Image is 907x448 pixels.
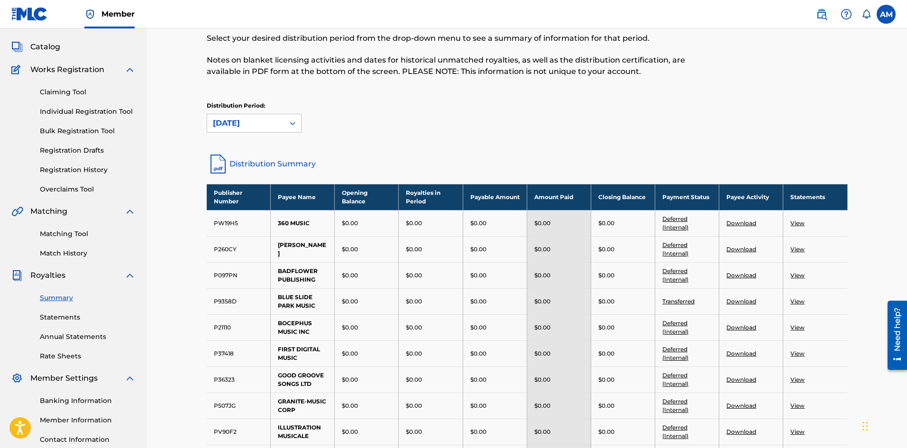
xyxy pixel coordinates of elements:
td: GRANITE-MUSIC CORP [271,393,335,419]
p: $0.00 [342,375,358,384]
a: Deferred (Internal) [662,320,688,335]
td: 360 MUSIC [271,210,335,236]
p: $0.00 [406,323,422,332]
a: View [790,324,805,331]
th: Statements [783,184,847,210]
th: Payee Activity [719,184,783,210]
p: $0.00 [342,297,358,306]
a: Registration Drafts [40,146,136,155]
img: expand [124,373,136,384]
a: Download [726,246,756,253]
a: View [790,376,805,383]
a: Contact Information [40,435,136,445]
td: P507JG [207,393,271,419]
p: $0.00 [406,428,422,436]
p: $0.00 [534,323,550,332]
img: Works Registration [11,64,24,75]
p: $0.00 [342,349,358,358]
a: Download [726,376,756,383]
a: Download [726,428,756,435]
p: $0.00 [470,323,486,332]
a: Download [726,350,756,357]
p: $0.00 [406,375,422,384]
a: Match History [40,248,136,258]
a: View [790,219,805,227]
div: [DATE] [213,118,278,129]
img: expand [124,64,136,75]
th: Publisher Number [207,184,271,210]
p: $0.00 [342,271,358,280]
img: MLC Logo [11,7,48,21]
a: Overclaims Tool [40,184,136,194]
p: Distribution Period: [207,101,302,110]
a: Annual Statements [40,332,136,342]
img: distribution-summary-pdf [207,153,229,175]
span: Member Settings [30,373,98,384]
a: Deferred (Internal) [662,424,688,439]
span: Member [101,9,135,19]
p: $0.00 [598,428,614,436]
a: Summary [40,293,136,303]
span: Works Registration [30,64,104,75]
td: P21110 [207,314,271,340]
a: View [790,350,805,357]
img: search [816,9,827,20]
a: SummarySummary [11,18,69,30]
td: ILLUSTRATION MUSICALE [271,419,335,445]
p: $0.00 [534,219,550,228]
p: $0.00 [470,428,486,436]
p: $0.00 [534,245,550,254]
p: $0.00 [470,271,486,280]
a: Deferred (Internal) [662,398,688,413]
a: Deferred (Internal) [662,372,688,387]
a: View [790,272,805,279]
td: PV90F2 [207,419,271,445]
div: Drag [862,412,868,440]
td: BLUE SLIDE PARK MUSIC [271,288,335,314]
span: Matching [30,206,67,217]
p: $0.00 [534,297,550,306]
p: $0.00 [534,402,550,410]
a: Claiming Tool [40,87,136,97]
p: $0.00 [406,271,422,280]
a: Rate Sheets [40,351,136,361]
a: Deferred (Internal) [662,346,688,361]
a: CatalogCatalog [11,41,60,53]
td: BOCEPHUS MUSIC INC [271,314,335,340]
p: $0.00 [598,323,614,332]
p: $0.00 [342,323,358,332]
a: Bulk Registration Tool [40,126,136,136]
td: GOOD GROOVE SONGS LTD [271,366,335,393]
p: $0.00 [534,428,550,436]
a: Download [726,219,756,227]
td: P36323 [207,366,271,393]
a: Registration History [40,165,136,175]
a: Matching Tool [40,229,136,239]
a: Download [726,298,756,305]
p: $0.00 [342,219,358,228]
p: $0.00 [406,219,422,228]
p: $0.00 [406,245,422,254]
a: Download [726,402,756,409]
th: Opening Balance [335,184,399,210]
p: Select your desired distribution period from the drop-down menu to see a summary of information f... [207,33,700,44]
img: Catalog [11,41,23,53]
td: PW19H5 [207,210,271,236]
p: $0.00 [342,428,358,436]
div: Help [837,5,856,24]
div: Chat Widget [860,402,907,448]
a: Statements [40,312,136,322]
a: Download [726,324,756,331]
a: Banking Information [40,396,136,406]
td: BADFLOWER PUBLISHING [271,262,335,288]
img: Member Settings [11,373,23,384]
p: $0.00 [598,375,614,384]
th: Payment Status [655,184,719,210]
th: Amount Paid [527,184,591,210]
a: View [790,246,805,253]
a: View [790,428,805,435]
img: expand [124,270,136,281]
td: [PERSON_NAME] [271,236,335,262]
